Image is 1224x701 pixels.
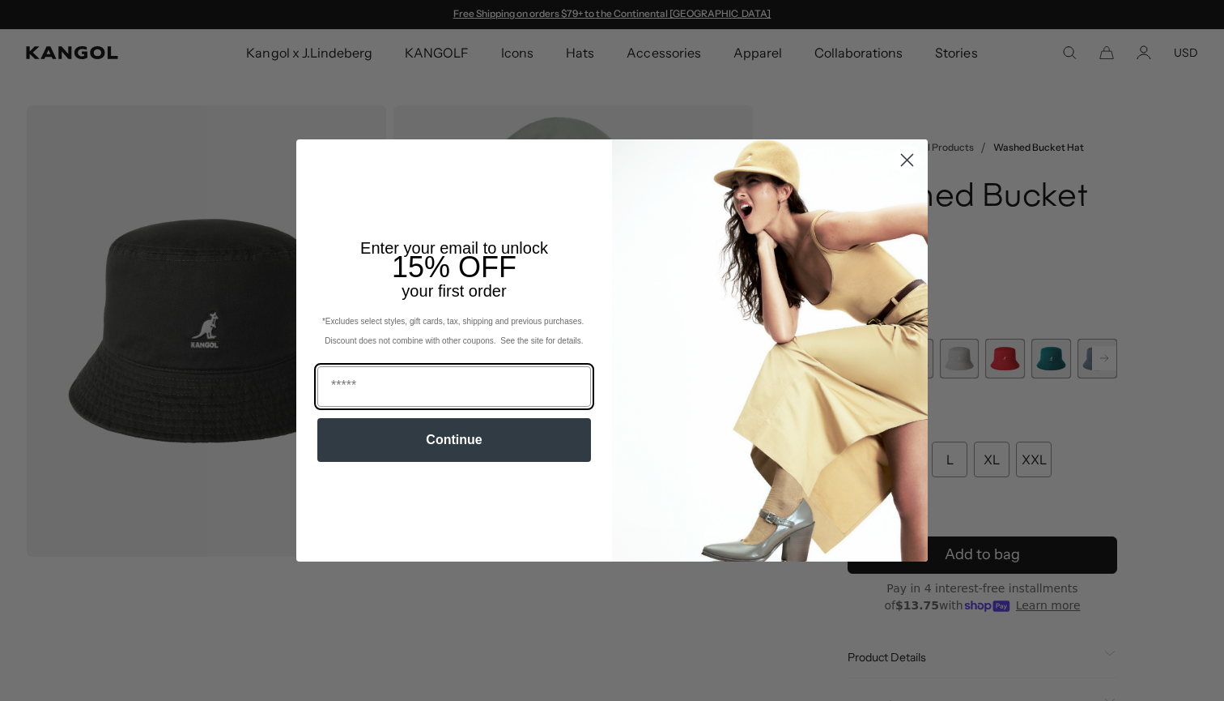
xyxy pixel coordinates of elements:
[322,317,586,345] span: *Excludes select styles, gift cards, tax, shipping and previous purchases. Discount does not comb...
[317,418,591,462] button: Continue
[402,282,506,300] span: your first order
[317,366,591,407] input: Email
[360,239,548,257] span: Enter your email to unlock
[392,250,516,284] span: 15% OFF
[612,139,928,561] img: 93be19ad-e773-4382-80b9-c9d740c9197f.jpeg
[893,146,921,174] button: Close dialog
